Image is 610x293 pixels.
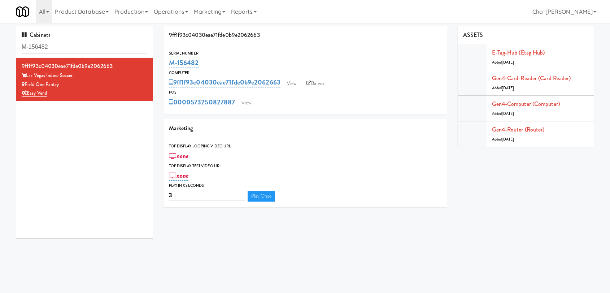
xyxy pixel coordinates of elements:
span: Added [492,85,514,91]
a: Gen4-router (Router) [492,125,545,134]
div: POS [169,89,441,96]
span: Added [492,137,514,142]
div: 9ff1f93c04030eae71fde0b9e2062663 [22,61,147,72]
input: Search cabinets [22,40,147,54]
a: E-tag-hub (Etag Hub) [492,48,545,57]
span: [DATE] [502,60,514,65]
span: [DATE] [502,111,514,116]
span: [DATE] [502,137,514,142]
span: Cabinets [22,31,51,39]
div: Top Display Test Video Url [169,163,441,170]
a: 0000573250827887 [169,97,235,107]
div: Serial Number [169,50,441,57]
div: Las Vegas Indoor Soccer [22,71,147,80]
span: Marketing [169,124,193,132]
div: 9ff1f93c04030eae71fde0b9e2062663 [164,26,447,44]
div: Top Display Looping Video Url [169,143,441,150]
span: ASSETS [463,31,483,39]
a: Balena [303,78,328,89]
a: none [169,171,189,181]
span: [DATE] [502,85,514,91]
a: View [238,98,254,108]
a: Gen4-card-reader (Card Reader) [492,74,571,82]
a: Gen4-computer (Computer) [492,100,560,108]
a: M-156482 [169,58,199,68]
a: Play Once [248,191,275,202]
a: 9ff1f93c04030eae71fde0b9e2062663 [169,77,280,87]
li: 9ff1f93c04030eae71fde0b9e2062663Las Vegas Indoor Soccer Field One PantryEasy Vend [16,58,153,101]
a: none [169,151,189,161]
a: View [283,78,300,89]
a: Field One Pantry [22,81,59,88]
img: Micromart [16,5,29,18]
a: Easy Vend [22,90,47,97]
span: Added [492,60,514,65]
div: Computer [169,69,441,77]
div: Play in X seconds [169,182,441,189]
span: Added [492,111,514,116]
